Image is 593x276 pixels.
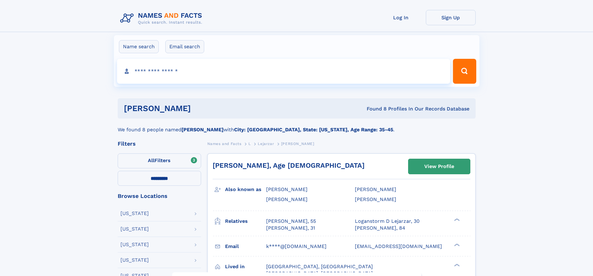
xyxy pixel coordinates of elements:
[120,227,149,232] div: [US_STATE]
[453,59,476,84] button: Search Button
[120,242,149,247] div: [US_STATE]
[213,161,365,169] a: [PERSON_NAME], Age [DEMOGRAPHIC_DATA]
[258,140,274,147] a: Lejarzar
[355,225,405,232] a: [PERSON_NAME], 84
[120,211,149,216] div: [US_STATE]
[118,153,201,168] label: Filters
[453,243,460,247] div: ❯
[118,119,476,133] div: We found 8 people named with .
[408,159,470,174] a: View Profile
[225,216,266,227] h3: Relatives
[118,10,207,27] img: Logo Names and Facts
[248,140,251,147] a: L
[426,10,476,25] a: Sign Up
[453,263,460,267] div: ❯
[118,193,201,199] div: Browse Locations
[181,127,224,133] b: [PERSON_NAME]
[225,184,266,195] h3: Also known as
[117,59,450,84] input: search input
[355,186,396,192] span: [PERSON_NAME]
[248,142,251,146] span: L
[453,218,460,222] div: ❯
[165,40,204,53] label: Email search
[118,141,201,147] div: Filters
[266,225,315,232] a: [PERSON_NAME], 31
[207,140,242,147] a: Names and Facts
[266,264,373,269] span: [GEOGRAPHIC_DATA], [GEOGRAPHIC_DATA]
[424,159,454,174] div: View Profile
[281,142,314,146] span: [PERSON_NAME]
[120,258,149,263] div: [US_STATE]
[355,196,396,202] span: [PERSON_NAME]
[124,105,279,112] h1: [PERSON_NAME]
[266,218,316,225] a: [PERSON_NAME], 55
[119,40,159,53] label: Name search
[148,157,154,163] span: All
[376,10,426,25] a: Log In
[266,186,308,192] span: [PERSON_NAME]
[258,142,274,146] span: Lejarzar
[355,243,442,249] span: [EMAIL_ADDRESS][DOMAIN_NAME]
[225,261,266,272] h3: Lived in
[266,196,308,202] span: [PERSON_NAME]
[355,218,420,225] a: Loganstorm D Lejarzar, 30
[234,127,393,133] b: City: [GEOGRAPHIC_DATA], State: [US_STATE], Age Range: 35-45
[225,241,266,252] h3: Email
[279,105,469,112] div: Found 8 Profiles In Our Records Database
